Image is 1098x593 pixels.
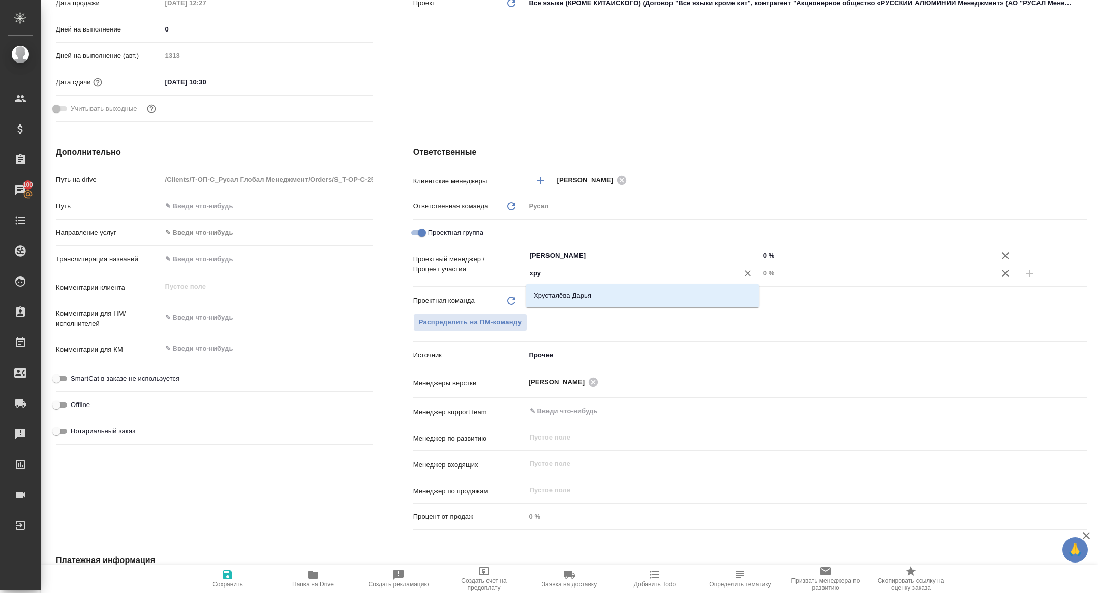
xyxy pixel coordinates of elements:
span: Распределить на ПМ-команду [419,317,522,328]
span: 100 [17,180,40,190]
button: Open [754,255,756,257]
input: Пустое поле [162,172,373,187]
button: Close [754,272,756,274]
input: ✎ Введи что-нибудь [759,248,993,263]
span: Создать счет на предоплату [447,577,521,591]
div: ✎ Введи что-нибудь [165,228,360,238]
p: Транслитерация названий [56,254,162,264]
button: 🙏 [1062,537,1088,563]
button: Создать счет на предоплату [441,565,527,593]
span: [PERSON_NAME] [557,175,620,185]
button: Добавить менеджера [529,168,553,193]
input: Пустое поле [162,48,373,63]
button: Распределить на ПМ-команду [413,314,528,331]
input: ✎ Введи что-нибудь [162,22,373,37]
button: Open [1081,381,1083,383]
button: Очистить [741,266,755,280]
input: ✎ Введи что-нибудь [162,252,373,266]
span: Заявка на доставку [542,581,597,588]
p: Путь на drive [56,175,162,185]
div: [PERSON_NAME] [529,376,602,388]
p: Направление услуг [56,228,162,238]
span: Offline [71,400,90,410]
button: Сохранить [185,565,270,593]
input: ✎ Введи что-нибудь [162,199,373,213]
button: Выбери, если сб и вс нужно считать рабочими днями для выполнения заказа. [145,102,158,115]
div: ✎ Введи что-нибудь [162,224,373,241]
button: Заявка на доставку [527,565,612,593]
span: Папка на Drive [292,581,334,588]
p: Ответственная команда [413,201,489,211]
input: Пустое поле [759,266,993,280]
p: Комментарии для КМ [56,345,162,355]
span: Создать рекламацию [369,581,429,588]
button: Призвать менеджера по развитию [783,565,868,593]
span: Призвать менеджера по развитию [789,577,862,591]
input: Пустое поле [529,484,1063,496]
p: Процент от продаж [413,512,526,522]
p: Дней на выполнение (авт.) [56,51,162,61]
button: Создать рекламацию [356,565,441,593]
input: ✎ Введи что-нибудь [162,75,251,89]
h4: Дополнительно [56,146,373,159]
p: Дата сдачи [56,77,91,87]
span: Скопировать ссылку на оценку заказа [874,577,948,591]
button: Добавить Todo [612,565,697,593]
span: Сохранить [212,581,243,588]
li: Хрусталёва Дарья [526,287,759,305]
p: Источник [413,350,526,360]
button: Папка на Drive [270,565,356,593]
span: Добавить Todo [634,581,676,588]
button: Open [1081,410,1083,412]
input: Пустое поле [529,431,1063,444]
span: Проектная группа [428,228,483,238]
h4: Ответственные [413,146,1087,159]
button: Если добавить услуги и заполнить их объемом, то дата рассчитается автоматически [91,76,104,89]
button: Open [1081,179,1083,181]
p: Комментарии для ПМ/исполнителей [56,308,162,329]
span: Нотариальный заказ [71,426,135,436]
div: Русал [526,198,1087,215]
div: Прочее [526,347,1087,364]
p: Путь [56,201,162,211]
span: Учитывать выходные [71,104,137,114]
p: Проектная команда [413,296,475,306]
span: [PERSON_NAME] [529,377,591,387]
p: Комментарии клиента [56,283,162,293]
input: Пустое поле [526,509,1087,524]
input: Пустое поле [529,458,1063,470]
a: 100 [3,177,38,203]
p: Менеджер по продажам [413,486,526,496]
h4: Платежная информация [56,554,729,567]
div: [PERSON_NAME] [557,174,630,186]
p: Дней на выполнение [56,24,162,35]
button: Скопировать ссылку на оценку заказа [868,565,954,593]
p: Проектный менеджер / Процент участия [413,254,526,274]
span: 🙏 [1066,539,1084,560]
p: Менеджер support team [413,407,526,417]
p: Менеджер по развитию [413,433,526,444]
p: Менеджеры верстки [413,378,526,388]
span: Определить тематику [709,581,771,588]
p: Менеджер входящих [413,460,526,470]
span: SmartCat в заказе не используется [71,373,179,384]
button: Определить тематику [697,565,783,593]
input: ✎ Введи что-нибудь [529,405,1050,417]
p: Клиентские менеджеры [413,176,526,186]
